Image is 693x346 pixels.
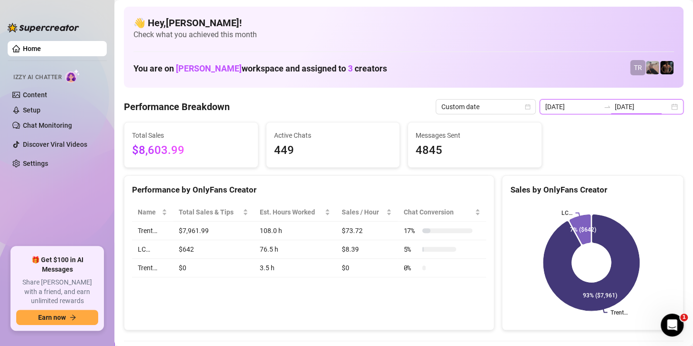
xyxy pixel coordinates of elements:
[403,244,418,254] span: 5 %
[661,314,683,336] iframe: Intercom live chat
[611,309,628,316] text: Trent…
[254,259,336,277] td: 3.5 h
[23,45,41,52] a: Home
[173,240,254,259] td: $642
[510,183,675,196] div: Sales by OnlyFans Creator
[260,207,323,217] div: Est. Hours Worked
[660,61,673,74] img: Trent
[132,259,173,277] td: Trent…
[603,103,611,111] span: swap-right
[561,210,572,216] text: LC…
[23,106,41,114] a: Setup
[70,314,76,321] span: arrow-right
[603,103,611,111] span: to
[441,100,530,114] span: Custom date
[124,100,230,113] h4: Performance Breakdown
[545,102,600,112] input: Start date
[173,259,254,277] td: $0
[38,314,66,321] span: Earn now
[132,183,486,196] div: Performance by OnlyFans Creator
[23,141,87,148] a: Discover Viral Videos
[342,207,385,217] span: Sales / Hour
[16,255,98,274] span: 🎁 Get $100 in AI Messages
[23,122,72,129] a: Chat Monitoring
[336,259,398,277] td: $0
[254,222,336,240] td: 108.0 h
[336,240,398,259] td: $8.39
[615,102,669,112] input: End date
[8,23,79,32] img: logo-BBDzfeDw.svg
[403,225,418,236] span: 17 %
[176,63,242,73] span: [PERSON_NAME]
[133,16,674,30] h4: 👋 Hey, [PERSON_NAME] !
[416,130,534,141] span: Messages Sent
[336,222,398,240] td: $73.72
[13,73,61,82] span: Izzy AI Chatter
[416,142,534,160] span: 4845
[254,240,336,259] td: 76.5 h
[179,207,241,217] span: Total Sales & Tips
[133,63,387,74] h1: You are on workspace and assigned to creators
[133,30,674,40] span: Check what you achieved this month
[397,203,486,222] th: Chat Conversion
[403,207,473,217] span: Chat Conversion
[132,240,173,259] td: LC…
[173,222,254,240] td: $7,961.99
[274,142,392,160] span: 449
[132,142,250,160] span: $8,603.99
[16,278,98,306] span: Share [PERSON_NAME] with a friend, and earn unlimited rewards
[274,130,392,141] span: Active Chats
[348,63,353,73] span: 3
[336,203,398,222] th: Sales / Hour
[634,62,642,73] span: TR
[132,130,250,141] span: Total Sales
[173,203,254,222] th: Total Sales & Tips
[65,69,80,83] img: AI Chatter
[132,203,173,222] th: Name
[23,160,48,167] a: Settings
[16,310,98,325] button: Earn nowarrow-right
[23,91,47,99] a: Content
[132,222,173,240] td: Trent…
[680,314,688,321] span: 1
[525,104,530,110] span: calendar
[646,61,659,74] img: LC
[138,207,160,217] span: Name
[403,263,418,273] span: 0 %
